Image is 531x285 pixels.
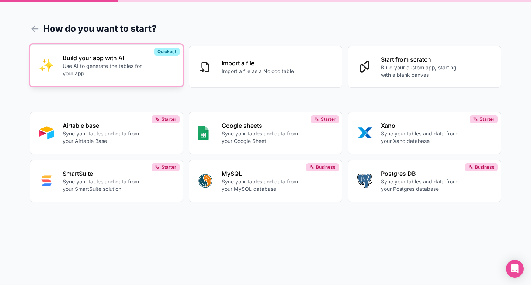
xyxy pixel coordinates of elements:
button: POSTGRESPostgres DBSync your tables and data from your Postgres databaseBusiness [348,160,502,202]
img: SMART_SUITE [39,174,54,188]
span: Business [316,164,336,170]
p: Google sheets [222,121,303,130]
div: Quickest [154,48,180,56]
p: Build your custom app, starting with a blank canvas [381,64,463,79]
div: Open Intercom Messenger [506,260,524,278]
button: AIRTABLEAirtable baseSync your tables and data from your Airtable BaseStarter [30,112,183,154]
p: Use AI to generate the tables for your app [63,62,145,77]
button: Start from scratchBuild your custom app, starting with a blank canvas [348,46,502,88]
img: INTERNAL_WITH_AI [39,58,54,73]
span: Starter [321,116,336,122]
p: Sync your tables and data from your Postgres database [381,178,463,193]
button: INTERNAL_WITH_AIBuild your app with AIUse AI to generate the tables for your appQuickest [30,44,183,86]
p: Sync your tables and data from your Xano database [381,130,463,145]
p: SmartSuite [63,169,145,178]
img: GOOGLE_SHEETS [198,126,209,140]
p: Sync your tables and data from your Google Sheet [222,130,303,145]
span: Starter [162,164,176,170]
h1: How do you want to start? [30,22,502,35]
p: Postgres DB [381,169,463,178]
button: SMART_SUITESmartSuiteSync your tables and data from your SmartSuite solutionStarter [30,160,183,202]
img: MYSQL [198,174,213,188]
button: Import a fileImport a file as a Noloco table [189,46,342,88]
img: POSTGRES [357,174,372,188]
p: Import a file [222,59,294,68]
p: Sync your tables and data from your SmartSuite solution [63,178,145,193]
p: Sync your tables and data from your MySQL database [222,178,303,193]
span: Starter [162,116,176,122]
p: Xano [381,121,463,130]
p: Import a file as a Noloco table [222,68,294,75]
p: Airtable base [63,121,145,130]
p: Start from scratch [381,55,463,64]
button: MYSQLMySQLSync your tables and data from your MySQL databaseBusiness [189,160,342,202]
button: XANOXanoSync your tables and data from your Xano databaseStarter [348,112,502,154]
p: Sync your tables and data from your Airtable Base [63,130,145,145]
p: Build your app with AI [63,54,145,62]
p: MySQL [222,169,303,178]
button: GOOGLE_SHEETSGoogle sheetsSync your tables and data from your Google SheetStarter [189,112,342,154]
span: Business [475,164,494,170]
span: Starter [480,116,494,122]
img: AIRTABLE [39,126,54,140]
img: XANO [357,126,372,140]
